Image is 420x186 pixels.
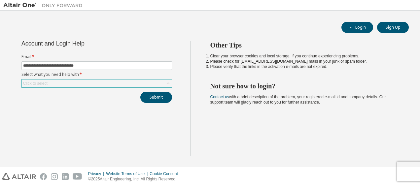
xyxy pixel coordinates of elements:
[3,2,86,9] img: Altair One
[210,53,397,59] li: Clear your browser cookies and local storage, if you continue experiencing problems.
[210,82,397,90] h2: Not sure how to login?
[210,41,397,49] h2: Other Tips
[210,64,397,69] li: Please verify that the links in the activation e-mails are not expired.
[210,95,229,99] a: Contact us
[341,22,373,33] button: Login
[106,171,150,176] div: Website Terms of Use
[377,22,409,33] button: Sign Up
[150,171,182,176] div: Cookie Consent
[62,173,69,180] img: linkedin.svg
[140,92,172,103] button: Submit
[23,81,48,86] div: Click to select
[21,54,172,59] label: Email
[21,72,172,77] label: Select what you need help with
[2,173,36,180] img: altair_logo.svg
[88,176,182,182] p: © 2025 Altair Engineering, Inc. All Rights Reserved.
[210,59,397,64] li: Please check for [EMAIL_ADDRESS][DOMAIN_NAME] mails in your junk or spam folder.
[51,173,58,180] img: instagram.svg
[40,173,47,180] img: facebook.svg
[210,95,386,105] span: with a brief description of the problem, your registered e-mail id and company details. Our suppo...
[88,171,106,176] div: Privacy
[21,41,142,46] div: Account and Login Help
[73,173,82,180] img: youtube.svg
[22,79,172,87] div: Click to select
